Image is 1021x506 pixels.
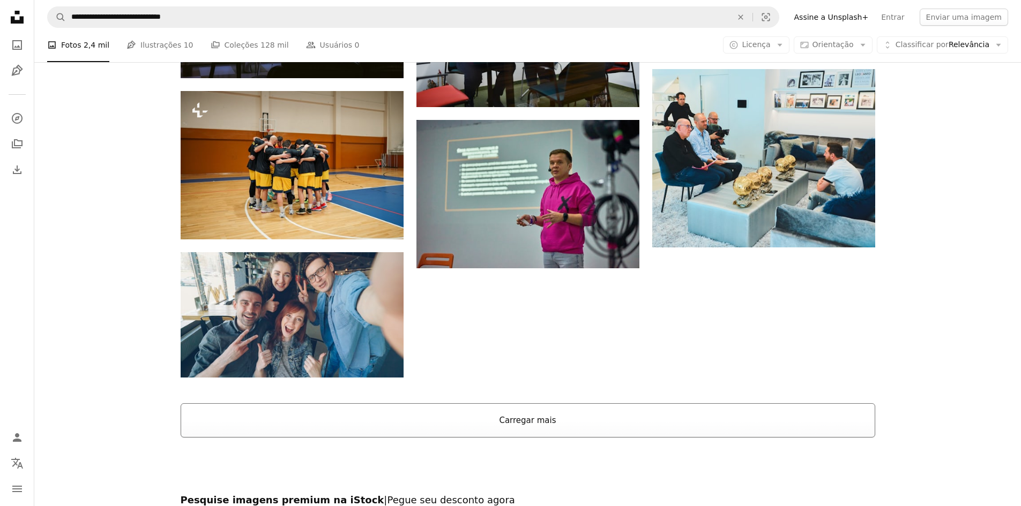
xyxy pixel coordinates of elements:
button: Pesquisa visual [753,7,779,27]
button: Licença [723,36,789,54]
span: 10 [184,39,193,51]
span: 0 [355,39,360,51]
a: Fotos [6,34,28,56]
span: Licença [742,40,770,49]
span: Orientação [813,40,854,49]
a: homem na jaqueta preta sentado no sofá cinza [652,153,875,163]
button: Classificar porRelevância [877,36,1008,54]
button: Menu [6,478,28,500]
button: Pesquise na Unsplash [48,7,66,27]
span: Classificar por [896,40,949,49]
form: Pesquise conteúdo visual em todo o site [47,6,779,28]
a: um grupo de jovens em pé em cima de uma quadra de basquete [181,160,404,170]
img: homem na jaqueta preta sentado no sofá cinza [652,69,875,247]
button: Idioma [6,452,28,474]
a: Entrar / Cadastrar-se [6,427,28,448]
button: Enviar uma imagem [920,9,1008,26]
a: Ilustrações [6,60,28,81]
img: um grupo de jovens em pé em cima de uma quadra de basquete [181,91,404,239]
a: Um homem em pé na frente de uma tela de projeção [416,189,639,199]
a: Usuários 0 [306,28,360,62]
a: Histórico de downloads [6,159,28,180]
img: Um homem em pé na frente de uma tela de projeção [416,120,639,268]
img: Amigos alegremente tiram uma selfie juntos lá dentro. [181,252,404,377]
a: Ilustrações 10 [126,28,193,62]
a: Início — Unsplash [6,6,28,30]
a: Entrar [875,9,911,26]
button: Carregar mais [181,403,875,437]
button: Orientação [794,36,873,54]
span: Relevância [896,40,989,50]
a: Coleções [6,133,28,155]
span: | Pegue seu desconto agora [384,494,515,505]
span: 128 mil [260,39,289,51]
button: Limpar [729,7,752,27]
a: Coleções 128 mil [211,28,289,62]
a: Amigos alegremente tiram uma selfie juntos lá dentro. [181,309,404,319]
a: Assine a Unsplash+ [788,9,875,26]
a: Explorar [6,108,28,129]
